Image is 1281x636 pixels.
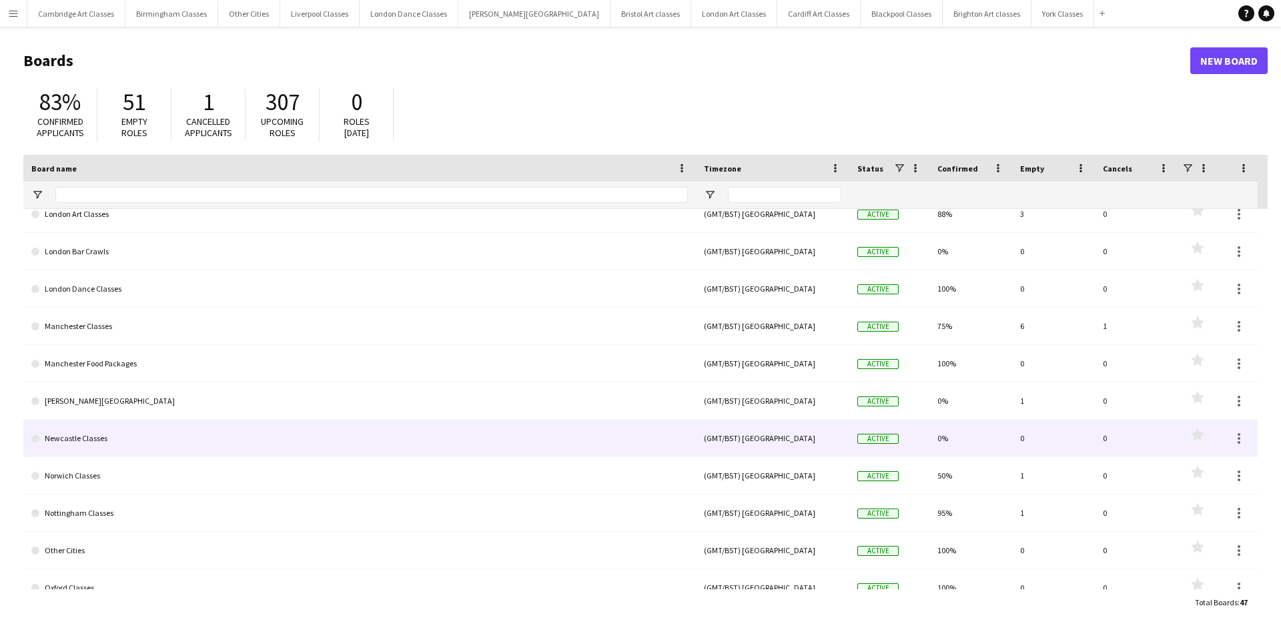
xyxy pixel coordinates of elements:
[31,270,688,308] a: London Dance Classes
[351,87,362,117] span: 0
[1190,47,1268,74] a: New Board
[1012,345,1095,382] div: 0
[344,115,370,139] span: Roles [DATE]
[125,1,218,27] button: Birmingham Classes
[857,396,899,406] span: Active
[696,532,849,569] div: (GMT/BST) [GEOGRAPHIC_DATA]
[696,495,849,531] div: (GMT/BST) [GEOGRAPHIC_DATA]
[1095,420,1178,456] div: 0
[943,1,1031,27] button: Brighton Art classes
[31,308,688,345] a: Manchester Classes
[1012,532,1095,569] div: 0
[1020,164,1044,174] span: Empty
[857,359,899,369] span: Active
[857,471,899,481] span: Active
[929,495,1012,531] div: 95%
[929,382,1012,419] div: 0%
[1095,270,1178,307] div: 0
[857,546,899,556] span: Active
[929,457,1012,494] div: 50%
[1195,597,1238,607] span: Total Boards
[39,87,81,117] span: 83%
[1012,196,1095,232] div: 3
[31,420,688,457] a: Newcastle Classes
[696,382,849,419] div: (GMT/BST) [GEOGRAPHIC_DATA]
[696,196,849,232] div: (GMT/BST) [GEOGRAPHIC_DATA]
[1031,1,1094,27] button: York Classes
[696,270,849,307] div: (GMT/BST) [GEOGRAPHIC_DATA]
[31,495,688,532] a: Nottingham Classes
[1012,457,1095,494] div: 1
[27,1,125,27] button: Cambridge Art Classes
[261,115,304,139] span: Upcoming roles
[1012,382,1095,419] div: 1
[31,164,77,174] span: Board name
[1240,597,1248,607] span: 47
[1095,308,1178,344] div: 1
[31,569,688,607] a: Oxford Classes
[696,569,849,606] div: (GMT/BST) [GEOGRAPHIC_DATA]
[691,1,777,27] button: London Art Classes
[777,1,861,27] button: Cardiff Art Classes
[1095,196,1178,232] div: 0
[857,247,899,257] span: Active
[123,87,145,117] span: 51
[929,532,1012,569] div: 100%
[929,345,1012,382] div: 100%
[1095,233,1178,270] div: 0
[1095,532,1178,569] div: 0
[121,115,147,139] span: Empty roles
[696,233,849,270] div: (GMT/BST) [GEOGRAPHIC_DATA]
[1012,495,1095,531] div: 1
[1012,569,1095,606] div: 0
[31,457,688,495] a: Norwich Classes
[704,164,741,174] span: Timezone
[929,569,1012,606] div: 100%
[458,1,610,27] button: [PERSON_NAME][GEOGRAPHIC_DATA]
[31,196,688,233] a: London Art Classes
[31,233,688,270] a: London Bar Crawls
[857,434,899,444] span: Active
[929,233,1012,270] div: 0%
[704,189,716,201] button: Open Filter Menu
[1012,233,1095,270] div: 0
[280,1,360,27] button: Liverpool Classes
[266,87,300,117] span: 307
[1012,308,1095,344] div: 6
[610,1,691,27] button: Bristol Art classes
[857,210,899,220] span: Active
[1103,164,1132,174] span: Cancels
[696,308,849,344] div: (GMT/BST) [GEOGRAPHIC_DATA]
[857,284,899,294] span: Active
[929,308,1012,344] div: 75%
[185,115,232,139] span: Cancelled applicants
[929,420,1012,456] div: 0%
[1195,589,1248,615] div: :
[696,420,849,456] div: (GMT/BST) [GEOGRAPHIC_DATA]
[360,1,458,27] button: London Dance Classes
[857,164,883,174] span: Status
[929,270,1012,307] div: 100%
[203,87,214,117] span: 1
[1095,382,1178,419] div: 0
[1012,420,1095,456] div: 0
[1095,569,1178,606] div: 0
[696,345,849,382] div: (GMT/BST) [GEOGRAPHIC_DATA]
[1012,270,1095,307] div: 0
[218,1,280,27] button: Other Cities
[31,345,688,382] a: Manchester Food Packages
[31,189,43,201] button: Open Filter Menu
[861,1,943,27] button: Blackpool Classes
[55,187,688,203] input: Board name Filter Input
[728,187,841,203] input: Timezone Filter Input
[1095,495,1178,531] div: 0
[23,51,1190,71] h1: Boards
[31,532,688,569] a: Other Cities
[31,382,688,420] a: [PERSON_NAME][GEOGRAPHIC_DATA]
[857,583,899,593] span: Active
[857,509,899,519] span: Active
[857,322,899,332] span: Active
[929,196,1012,232] div: 88%
[696,457,849,494] div: (GMT/BST) [GEOGRAPHIC_DATA]
[937,164,978,174] span: Confirmed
